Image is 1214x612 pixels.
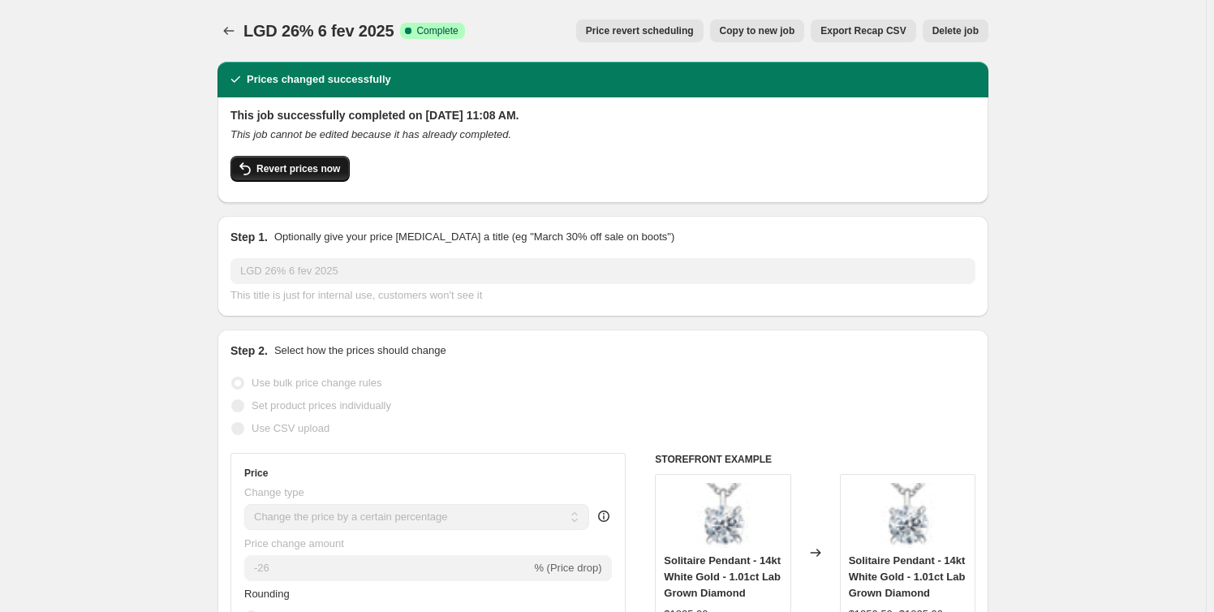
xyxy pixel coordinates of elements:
[252,399,391,412] span: Set product prices individually
[230,107,975,123] h2: This job successfully completed on [DATE] 11:08 AM.
[691,483,756,548] img: PP4336WG_100_80x.jpg
[923,19,988,42] button: Delete job
[230,343,268,359] h2: Step 2.
[230,128,511,140] i: This job cannot be edited because it has already completed.
[252,377,381,389] span: Use bulk price change rules
[217,19,240,42] button: Price change jobs
[256,162,340,175] span: Revert prices now
[244,555,531,581] input: -15
[932,24,979,37] span: Delete job
[710,19,805,42] button: Copy to new job
[230,229,268,245] h2: Step 1.
[720,24,795,37] span: Copy to new job
[875,483,940,548] img: PP4336WG_100_80x.jpg
[244,588,290,600] span: Rounding
[230,156,350,182] button: Revert prices now
[274,343,446,359] p: Select how the prices should change
[244,486,304,498] span: Change type
[586,24,694,37] span: Price revert scheduling
[596,508,612,524] div: help
[274,229,674,245] p: Optionally give your price [MEDICAL_DATA] a title (eg "March 30% off sale on boots")
[849,554,966,599] span: Solitaire Pendant - 14kt White Gold - 1.01ct Lab Grown Diamond
[230,289,482,301] span: This title is just for internal use, customers won't see it
[244,467,268,480] h3: Price
[244,537,344,550] span: Price change amount
[243,22,394,40] span: LGD 26% 6 fev 2025
[655,453,975,466] h6: STOREFRONT EXAMPLE
[252,422,329,434] span: Use CSV upload
[230,258,975,284] input: 30% off holiday sale
[416,24,458,37] span: Complete
[534,562,601,574] span: % (Price drop)
[247,71,391,88] h2: Prices changed successfully
[811,19,915,42] button: Export Recap CSV
[820,24,906,37] span: Export Recap CSV
[576,19,704,42] button: Price revert scheduling
[664,554,781,599] span: Solitaire Pendant - 14kt White Gold - 1.01ct Lab Grown Diamond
